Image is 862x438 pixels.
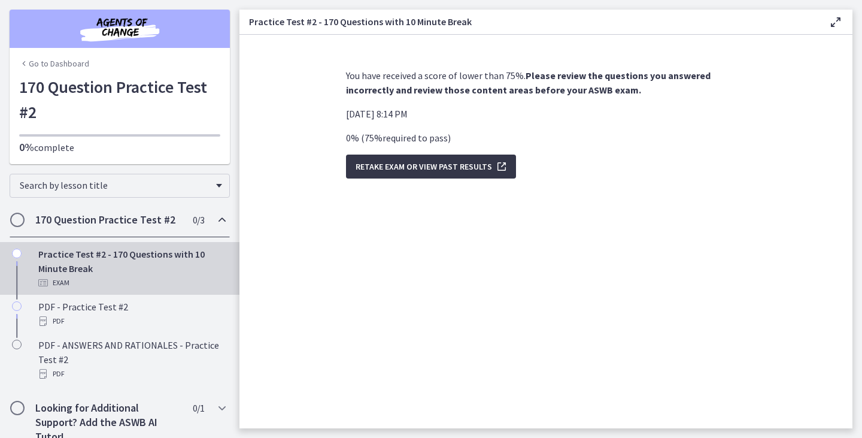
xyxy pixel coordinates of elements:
[346,132,451,144] span: 0 % ( 75 % required to pass )
[356,159,492,174] span: Retake Exam OR View Past Results
[10,174,230,198] div: Search by lesson title
[20,179,210,191] span: Search by lesson title
[249,14,809,29] h3: Practice Test #2 - 170 Questions with 10 Minute Break
[38,367,225,381] div: PDF
[19,74,220,125] h1: 170 Question Practice Test #2
[19,58,89,70] a: Go to Dashboard
[346,68,746,97] p: You have received a score of lower than 75%.
[48,14,192,43] img: Agents of Change
[193,213,204,227] span: 0 / 3
[346,108,408,120] span: [DATE] 8:14 PM
[38,247,225,290] div: Practice Test #2 - 170 Questions with 10 Minute Break
[38,314,225,328] div: PDF
[193,401,204,415] span: 0 / 1
[346,70,711,96] strong: Please review the questions you answered incorrectly and review those content areas before your A...
[35,213,181,227] h2: 170 Question Practice Test #2
[346,155,516,179] button: Retake Exam OR View Past Results
[38,276,225,290] div: Exam
[19,140,34,154] span: 0%
[38,338,225,381] div: PDF - ANSWERS AND RATIONALES - Practice Test #2
[38,300,225,328] div: PDF - Practice Test #2
[19,140,220,155] p: complete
